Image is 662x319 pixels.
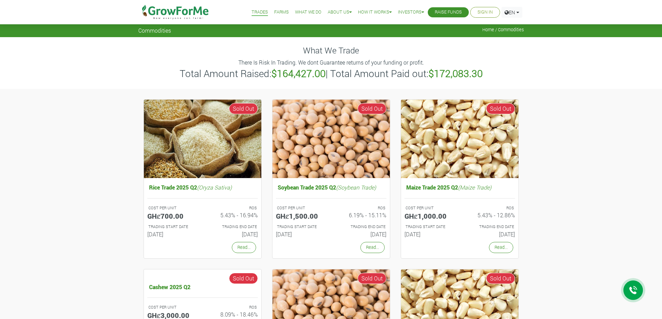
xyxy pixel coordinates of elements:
[147,182,258,240] a: Rice Trade 2025 Q2(Oryza Sativa) COST PER UNIT GHȼ700.00 ROS 5.43% - 16.94% TRADING START DATE [D...
[404,212,455,220] h5: GHȼ1,000.00
[209,205,257,211] p: ROS
[147,282,258,292] h5: Cashew 2025 Q2
[358,9,392,16] a: How it Works
[138,27,171,34] span: Commodities
[465,231,515,237] h6: [DATE]
[486,273,515,284] span: Sold Out
[147,212,197,220] h5: GHȼ700.00
[252,9,268,16] a: Trades
[404,182,515,240] a: Maize Trade 2025 Q2(Maize Trade) COST PER UNIT GHȼ1,000.00 ROS 5.43% - 12.86% TRADING START DATE ...
[138,45,524,56] h4: What We Trade
[428,67,483,80] b: $172,083.30
[148,205,196,211] p: COST PER UNIT
[477,9,493,16] a: Sign In
[274,9,289,16] a: Farms
[458,184,491,191] i: (Maize Trade)
[358,103,386,114] span: Sold Out
[406,224,453,230] p: Estimated Trading Start Date
[336,212,386,218] h6: 6.19% - 15.11%
[209,224,257,230] p: Estimated Trading End Date
[276,182,386,192] h5: Soybean Trade 2025 Q2
[147,231,197,237] h6: [DATE]
[229,273,258,284] span: Sold Out
[139,58,523,67] p: There Is Risk In Trading. We dont Guarantee returns of your funding or profit.
[489,242,513,253] a: Read...
[501,7,522,18] a: EN
[435,9,462,16] a: Raise Funds
[465,212,515,218] h6: 5.43% - 12.86%
[404,182,515,192] h5: Maize Trade 2025 Q2
[197,184,232,191] i: (Oryza Sativa)
[337,205,385,211] p: ROS
[295,9,321,16] a: What We Do
[360,242,385,253] a: Read...
[336,184,376,191] i: (Soybean Trade)
[336,231,386,237] h6: [DATE]
[277,205,325,211] p: COST PER UNIT
[276,231,326,237] h6: [DATE]
[272,100,390,178] img: growforme image
[271,67,326,80] b: $164,427.00
[277,224,325,230] p: Estimated Trading Start Date
[208,212,258,218] h6: 5.43% - 16.94%
[398,9,424,16] a: Investors
[208,231,258,237] h6: [DATE]
[147,182,258,192] h5: Rice Trade 2025 Q2
[139,68,523,79] h3: Total Amount Raised: | Total Amount Paid out:
[466,205,514,211] p: ROS
[144,100,261,178] img: growforme image
[401,100,518,178] img: growforme image
[482,27,524,32] span: Home / Commodities
[404,231,455,237] h6: [DATE]
[148,304,196,310] p: COST PER UNIT
[406,205,453,211] p: COST PER UNIT
[337,224,385,230] p: Estimated Trading End Date
[232,242,256,253] a: Read...
[229,103,258,114] span: Sold Out
[208,311,258,318] h6: 8.09% - 18.46%
[276,212,326,220] h5: GHȼ1,500.00
[276,182,386,240] a: Soybean Trade 2025 Q2(Soybean Trade) COST PER UNIT GHȼ1,500.00 ROS 6.19% - 15.11% TRADING START D...
[358,273,386,284] span: Sold Out
[328,9,352,16] a: About Us
[486,103,515,114] span: Sold Out
[209,304,257,310] p: ROS
[466,224,514,230] p: Estimated Trading End Date
[148,224,196,230] p: Estimated Trading Start Date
